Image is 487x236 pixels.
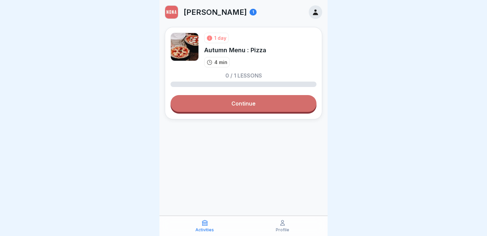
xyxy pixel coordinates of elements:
p: Profile [276,228,289,232]
img: r978sgvsp89w4dzdaaz16flk.png [165,6,178,19]
p: 0 / 1 lessons [225,73,262,78]
p: [PERSON_NAME] [184,8,247,17]
div: Autumn Menu : Pizza [204,46,266,54]
p: Activities [195,228,214,232]
div: 1 day [214,34,226,41]
div: 1 [250,9,257,16]
p: 4 min [214,59,227,66]
a: Continue [171,95,316,112]
img: gigntzqtjbmfaqrmkhd4k4h3.png [171,33,199,61]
